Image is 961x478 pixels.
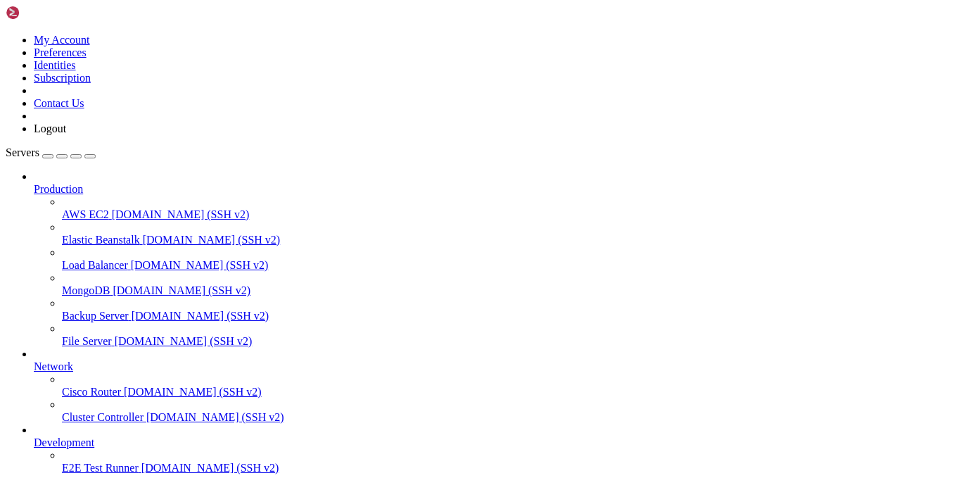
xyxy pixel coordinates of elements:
[62,208,955,221] a: AWS EC2 [DOMAIN_NAME] (SSH v2)
[62,449,955,474] li: E2E Test Runner [DOMAIN_NAME] (SSH v2)
[34,170,955,348] li: Production
[115,335,253,347] span: [DOMAIN_NAME] (SSH v2)
[132,310,269,322] span: [DOMAIN_NAME] (SSH v2)
[62,398,955,424] li: Cluster Controller [DOMAIN_NAME] (SSH v2)
[34,360,955,373] a: Network
[62,373,955,398] li: Cisco Router [DOMAIN_NAME] (SSH v2)
[34,72,91,84] a: Subscription
[113,284,250,296] span: [DOMAIN_NAME] (SSH v2)
[62,272,955,297] li: MongoDB [DOMAIN_NAME] (SSH v2)
[62,411,144,423] span: Cluster Controller
[131,259,269,271] span: [DOMAIN_NAME] (SSH v2)
[34,360,73,372] span: Network
[34,348,955,424] li: Network
[34,183,83,195] span: Production
[146,411,284,423] span: [DOMAIN_NAME] (SSH v2)
[62,259,955,272] a: Load Balancer [DOMAIN_NAME] (SSH v2)
[62,246,955,272] li: Load Balancer [DOMAIN_NAME] (SSH v2)
[62,196,955,221] li: AWS EC2 [DOMAIN_NAME] (SSH v2)
[62,234,140,246] span: Elastic Beanstalk
[62,259,128,271] span: Load Balancer
[62,234,955,246] a: Elastic Beanstalk [DOMAIN_NAME] (SSH v2)
[34,436,955,449] a: Development
[34,46,87,58] a: Preferences
[62,411,955,424] a: Cluster Controller [DOMAIN_NAME] (SSH v2)
[34,424,955,474] li: Development
[112,208,250,220] span: [DOMAIN_NAME] (SSH v2)
[62,335,112,347] span: File Server
[62,310,955,322] a: Backup Server [DOMAIN_NAME] (SSH v2)
[62,284,110,296] span: MongoDB
[62,335,955,348] a: File Server [DOMAIN_NAME] (SSH v2)
[6,146,96,158] a: Servers
[6,146,39,158] span: Servers
[34,59,76,71] a: Identities
[34,97,84,109] a: Contact Us
[62,462,139,474] span: E2E Test Runner
[34,183,955,196] a: Production
[62,208,109,220] span: AWS EC2
[34,122,66,134] a: Logout
[34,436,94,448] span: Development
[62,386,955,398] a: Cisco Router [DOMAIN_NAME] (SSH v2)
[141,462,279,474] span: [DOMAIN_NAME] (SSH v2)
[34,34,90,46] a: My Account
[124,386,262,398] span: [DOMAIN_NAME] (SSH v2)
[62,310,129,322] span: Backup Server
[6,6,87,20] img: Shellngn
[143,234,281,246] span: [DOMAIN_NAME] (SSH v2)
[62,284,955,297] a: MongoDB [DOMAIN_NAME] (SSH v2)
[62,386,121,398] span: Cisco Router
[62,462,955,474] a: E2E Test Runner [DOMAIN_NAME] (SSH v2)
[62,322,955,348] li: File Server [DOMAIN_NAME] (SSH v2)
[62,297,955,322] li: Backup Server [DOMAIN_NAME] (SSH v2)
[62,221,955,246] li: Elastic Beanstalk [DOMAIN_NAME] (SSH v2)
